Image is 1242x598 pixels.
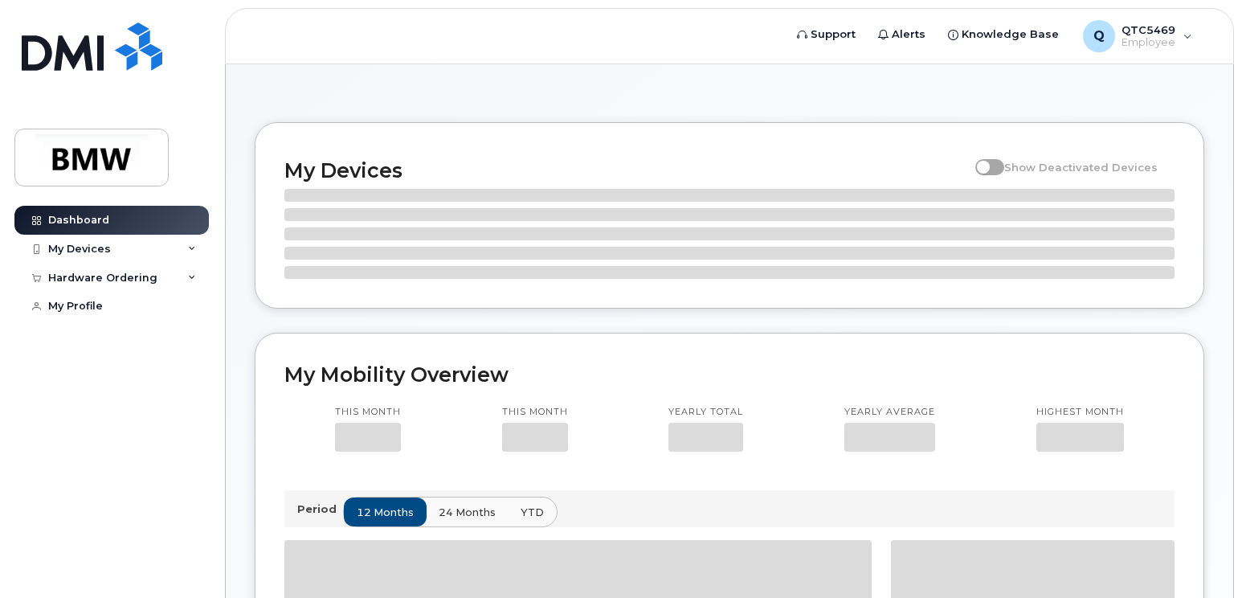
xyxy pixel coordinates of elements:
[1036,406,1124,419] p: Highest month
[668,406,743,419] p: Yearly total
[297,502,343,517] p: Period
[284,362,1175,387] h2: My Mobility Overview
[975,152,988,165] input: Show Deactivated Devices
[439,505,496,520] span: 24 months
[284,158,967,182] h2: My Devices
[521,505,544,520] span: YTD
[844,406,935,419] p: Yearly average
[335,406,401,419] p: This month
[502,406,568,419] p: This month
[1004,161,1158,174] span: Show Deactivated Devices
